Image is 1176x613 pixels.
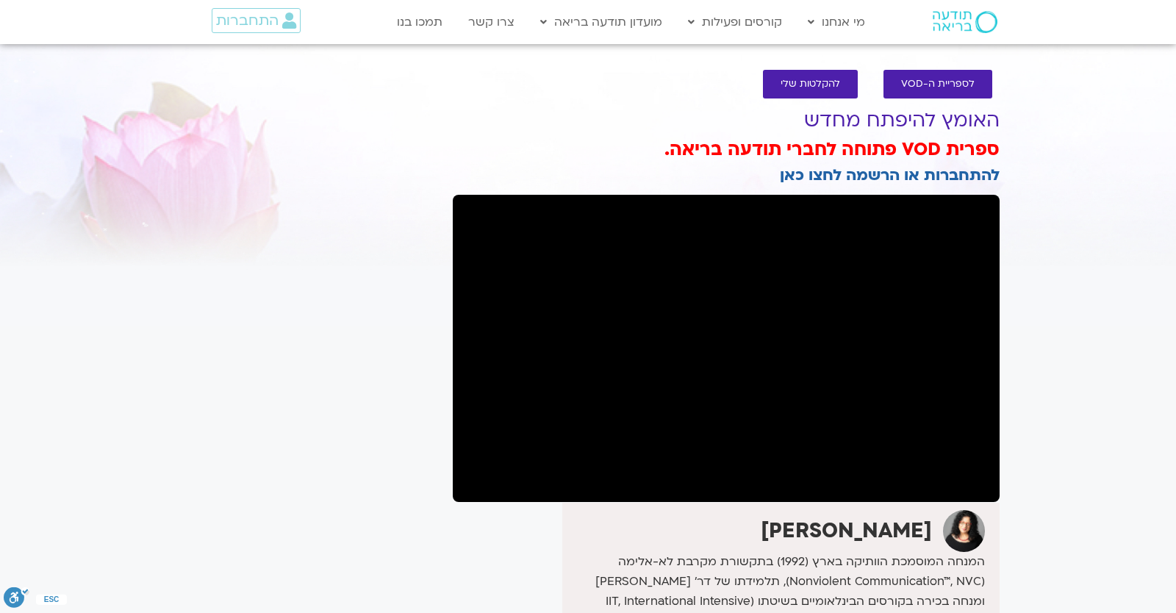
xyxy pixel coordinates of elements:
a: להקלטות שלי [763,70,858,98]
a: קורסים ופעילות [681,8,789,36]
img: ארנינה קשתן [943,510,985,552]
img: תודעה בריאה [933,11,997,33]
a: לספריית ה-VOD [883,70,992,98]
a: מי אנחנו [800,8,872,36]
a: להתחברות או הרשמה לחצו כאן [780,165,1000,186]
span: להקלטות שלי [781,79,840,90]
strong: [PERSON_NAME] [761,517,932,545]
a: צרו קשר [461,8,522,36]
a: התחברות [212,8,301,33]
a: תמכו בנו [390,8,450,36]
h3: ספרית VOD פתוחה לחברי תודעה בריאה. [453,137,1000,162]
h1: האומץ להיפתח מחדש [453,110,1000,132]
span: התחברות [216,12,279,29]
span: לספריית ה-VOD [901,79,975,90]
a: מועדון תודעה בריאה [533,8,670,36]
